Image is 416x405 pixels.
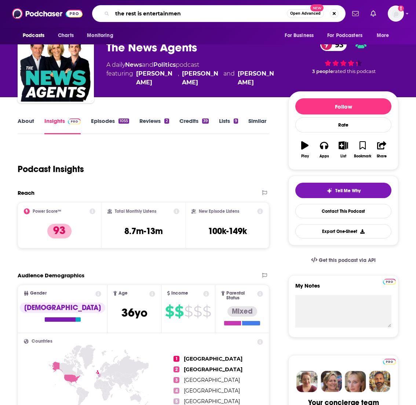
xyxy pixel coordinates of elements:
[30,291,47,296] span: Gender
[310,4,324,11] span: New
[219,117,238,134] a: Lists9
[295,282,391,295] label: My Notes
[377,154,387,158] div: Share
[164,118,169,124] div: 2
[19,28,92,102] img: The News Agents
[223,69,235,87] span: and
[326,188,332,194] img: tell me why sparkle
[227,306,257,317] div: Mixed
[182,69,221,87] a: Emily Maitlis
[142,61,153,68] span: and
[295,183,391,198] button: tell me why sparkleTell Me Why
[165,306,174,317] span: $
[171,291,188,296] span: Income
[118,291,128,296] span: Age
[296,371,318,392] img: Sydney Profile
[288,33,398,79] div: 93 3 peoplerated this podcast
[368,7,379,20] a: Show notifications dropdown
[383,358,396,365] a: Pro website
[18,29,54,43] button: open menu
[184,387,240,394] span: [GEOGRAPHIC_DATA]
[174,377,179,383] span: 3
[388,6,404,22] button: Show profile menu
[184,377,240,383] span: [GEOGRAPHIC_DATA]
[295,224,391,238] button: Export One-Sheet
[377,30,389,41] span: More
[208,226,247,237] h3: 100k-149k
[32,339,52,344] span: Countries
[322,29,373,43] button: open menu
[136,69,175,87] a: Lewis Goodall
[18,189,34,196] h2: Reach
[312,69,333,74] span: 3 people
[333,69,376,74] span: rated this podcast
[139,117,169,134] a: Reviews2
[295,117,391,132] div: Rate
[340,154,346,158] div: List
[179,117,209,134] a: Credits39
[320,38,347,51] a: 93
[334,136,353,163] button: List
[193,306,202,317] span: $
[226,291,256,300] span: Parental Status
[23,30,44,41] span: Podcasts
[68,118,81,124] img: Podchaser Pro
[121,306,147,320] span: 36 yo
[175,306,183,317] span: $
[82,29,123,43] button: open menu
[398,6,404,11] svg: Add a profile image
[12,7,83,21] img: Podchaser - Follow, Share and Rate Podcasts
[354,154,371,158] div: Bookmark
[388,6,404,22] span: Logged in as BrunswickDigital
[301,154,309,158] div: Play
[174,356,179,362] span: 1
[106,69,277,87] span: featuring
[327,30,362,41] span: For Podcasters
[174,398,179,404] span: 5
[18,117,34,134] a: About
[118,118,129,124] div: 1055
[58,30,74,41] span: Charts
[388,6,404,22] img: User Profile
[92,5,346,22] div: Search podcasts, credits, & more...
[345,371,366,392] img: Jules Profile
[184,366,242,373] span: [GEOGRAPHIC_DATA]
[287,9,324,18] button: Open AdvancedNew
[353,136,372,163] button: Bookmark
[112,8,287,19] input: Search podcasts, credits, & more...
[248,117,266,134] a: Similar
[20,303,105,313] div: [DEMOGRAPHIC_DATA]
[295,98,391,114] button: Follow
[335,188,361,194] span: Tell Me Why
[349,7,362,20] a: Show notifications dropdown
[87,30,113,41] span: Monitoring
[372,136,391,163] button: Share
[383,278,396,285] a: Pro website
[178,69,179,87] span: ,
[184,355,242,362] span: [GEOGRAPHIC_DATA]
[319,257,376,263] span: Get this podcast via API
[44,117,81,134] a: InsightsPodchaser Pro
[184,398,240,405] span: [GEOGRAPHIC_DATA]
[115,209,156,214] h2: Total Monthly Listens
[320,154,329,158] div: Apps
[33,209,61,214] h2: Power Score™
[234,118,238,124] div: 9
[124,226,163,237] h3: 8.7m-13m
[238,69,277,87] a: Jon Sopel
[174,366,179,372] span: 2
[328,38,347,51] span: 93
[295,136,314,163] button: Play
[18,272,84,279] h2: Audience Demographics
[285,30,314,41] span: For Business
[321,371,342,392] img: Barbara Profile
[383,279,396,285] img: Podchaser Pro
[106,61,277,87] div: A daily podcast
[125,61,142,68] a: News
[18,164,84,175] h1: Podcast Insights
[184,306,193,317] span: $
[174,388,179,394] span: 4
[53,29,78,43] a: Charts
